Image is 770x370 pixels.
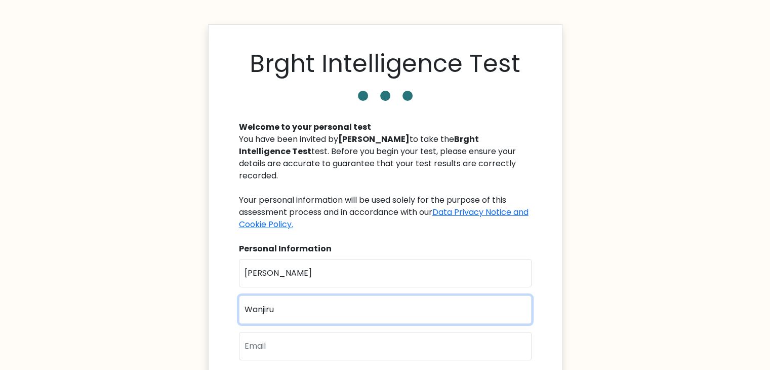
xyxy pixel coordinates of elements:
input: Last name [239,295,532,324]
div: Welcome to your personal test [239,121,532,133]
b: Brght Intelligence Test [239,133,479,157]
b: [PERSON_NAME] [338,133,410,145]
a: Data Privacy Notice and Cookie Policy. [239,206,529,230]
div: Personal Information [239,243,532,255]
div: You have been invited by to take the test. Before you begin your test, please ensure your details... [239,133,532,231]
input: First name [239,259,532,287]
h1: Brght Intelligence Test [250,49,520,79]
input: Email [239,332,532,360]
